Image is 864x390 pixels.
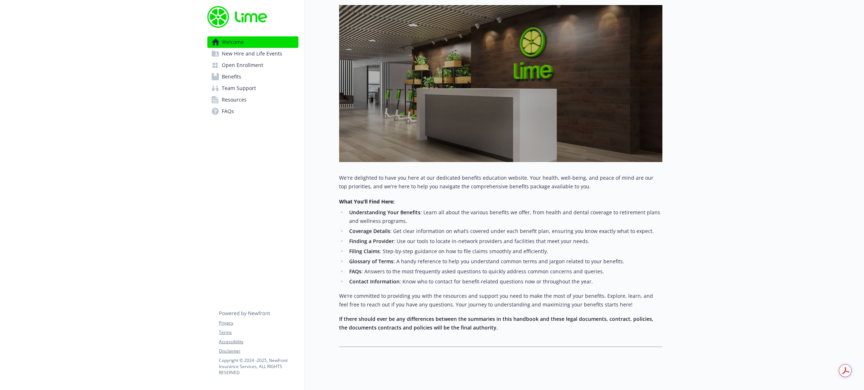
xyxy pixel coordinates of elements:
[207,71,298,82] a: Benefits
[219,357,298,376] p: Copyright © 2024 - 2025 , Newfront Insurance Services, ALL RIGHTS RESERVED
[219,329,298,336] a: Terms
[219,320,298,326] a: Privacy
[222,94,247,106] span: Resources
[207,82,298,94] a: Team Support
[347,208,662,225] li: : Learn all about the various benefits we offer, from health and dental coverage to retirement pl...
[347,277,662,286] li: : Know who to contact for benefit-related questions now or throughout the year.
[349,238,394,245] strong: Finding a Provider
[222,71,241,82] span: Benefits
[222,36,244,48] span: Welcome
[349,248,380,255] strong: Filing Claims
[349,278,400,285] strong: Contact Information
[219,348,298,354] a: Disclaimer
[339,5,662,162] img: overview page banner
[207,48,298,59] a: New Hire and Life Events
[207,94,298,106] a: Resources
[222,82,256,94] span: Team Support
[349,268,361,275] strong: FAQs
[339,292,662,309] p: We’re committed to providing you with the resources and support you need to make the most of your...
[207,106,298,117] a: FAQs
[222,106,234,117] span: FAQs
[222,59,263,71] span: Open Enrollment
[207,36,298,48] a: Welcome
[349,258,393,265] strong: Glossary of Terms
[347,237,662,246] li: : Use our tools to locate in-network providers and facilities that meet your needs.
[347,257,662,266] li: : A handy reference to help you understand common terms and jargon related to your benefits.
[339,198,395,205] strong: What You’ll Find Here:
[339,174,662,191] p: We're delighted to have you here at our dedicated benefits education website. Your health, well-b...
[347,247,662,256] li: : Step-by-step guidance on how to file claims smoothly and efficiently.
[347,267,662,276] li: : Answers to the most frequently asked questions to quickly address common concerns and queries.
[349,228,390,234] strong: Coverage Details
[207,59,298,71] a: Open Enrollment
[219,339,298,345] a: Accessibility
[339,315,653,331] strong: If there should ever be any differences between the summaries in this handbook and these legal do...
[222,48,282,59] span: New Hire and Life Events
[349,209,420,216] strong: Understanding Your Benefits
[347,227,662,236] li: : Get clear information on what’s covered under each benefit plan, ensuring you know exactly what...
